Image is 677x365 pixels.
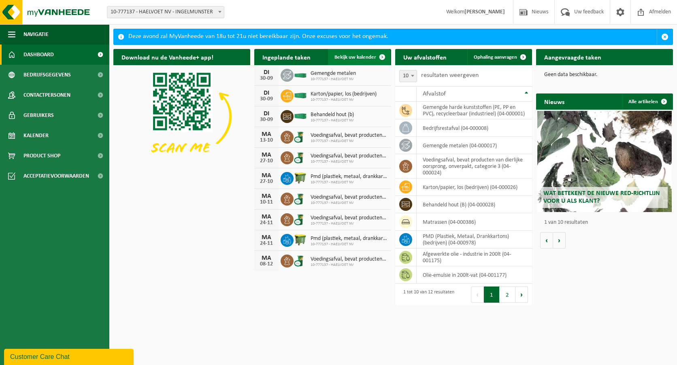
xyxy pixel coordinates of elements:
img: WB-0140-CU [294,150,307,164]
div: Deze avond zal MyVanheede van 18u tot 21u niet bereikbaar zijn. Onze excuses voor het ongemak. [128,29,657,45]
div: 13-10 [258,138,275,143]
div: MA [258,152,275,158]
div: 24-11 [258,220,275,226]
img: WB-0140-CU [294,212,307,226]
div: 30-09 [258,117,275,123]
span: Pmd (plastiek, metaal, drankkartons) (bedrijven) [311,236,387,242]
div: MA [258,214,275,220]
td: bedrijfsrestafval (04-000008) [417,119,532,137]
td: gemengde harde kunststoffen (PE, PP en PVC), recycleerbaar (industrieel) (04-000001) [417,102,532,119]
img: WB-0140-CU [294,253,307,267]
span: 10-777137 - HAELVOET NV [311,159,387,164]
div: 30-09 [258,96,275,102]
span: 10-777137 - HAELVOET NV [311,98,377,102]
td: PMD (Plastiek, Metaal, Drankkartons) (bedrijven) (04-000978) [417,231,532,248]
span: Behandeld hout (b) [311,112,354,118]
span: 10-777137 - HAELVOET NV [311,139,387,144]
span: Voedingsafval, bevat producten van dierlijke oorsprong, onverpakt, categorie 3 [311,256,387,263]
p: Geen data beschikbaar. [544,72,665,78]
img: HK-XC-20-GN-00 [294,71,307,78]
div: 30-09 [258,76,275,81]
td: matrassen (04-000386) [417,213,532,231]
button: 1 [484,286,500,303]
iframe: chat widget [4,347,135,365]
span: 10 [399,70,417,82]
a: Wat betekent de nieuwe RED-richtlijn voor u als klant? [537,111,671,212]
img: Download de VHEPlus App [113,65,250,168]
div: MA [258,172,275,179]
img: WB-0140-CU [294,191,307,205]
img: WB-0140-CU [294,129,307,143]
div: DI [258,69,275,76]
td: karton/papier, los (bedrijven) (04-000026) [417,178,532,196]
button: Volgende [553,232,566,248]
div: MA [258,234,275,241]
span: 10 [400,70,417,82]
a: Bekijk uw kalender [328,49,390,65]
span: Gebruikers [23,105,54,125]
div: 24-11 [258,241,275,246]
img: HK-XC-30-GN-00 [294,91,307,99]
span: Gemengde metalen [311,70,356,77]
span: 10-777137 - HAELVOET NV - INGELMUNSTER [107,6,224,18]
div: DI [258,110,275,117]
div: 10-11 [258,199,275,205]
td: gemengde metalen (04-000017) [417,137,532,154]
span: 10-777137 - HAELVOET NV [311,180,387,185]
button: 2 [500,286,515,303]
div: MA [258,255,275,261]
p: 1 van 10 resultaten [544,220,669,225]
h2: Aangevraagde taken [536,49,609,65]
span: Navigatie [23,24,49,45]
div: 1 tot 10 van 12 resultaten [399,286,454,303]
span: Pmd (plastiek, metaal, drankkartons) (bedrijven) [311,174,387,180]
td: voedingsafval, bevat producten van dierlijke oorsprong, onverpakt, categorie 3 (04-000024) [417,154,532,178]
a: Ophaling aanvragen [467,49,531,65]
div: DI [258,90,275,96]
img: WB-1100-HPE-GN-50 [294,233,307,246]
label: resultaten weergeven [421,72,479,79]
span: Voedingsafval, bevat producten van dierlijke oorsprong, onverpakt, categorie 3 [311,194,387,201]
span: Voedingsafval, bevat producten van dierlijke oorsprong, onverpakt, categorie 3 [311,153,387,159]
td: olie-emulsie in 200lt-vat (04-001177) [417,266,532,284]
div: 27-10 [258,158,275,164]
span: Karton/papier, los (bedrijven) [311,91,377,98]
span: 10-777137 - HAELVOET NV [311,201,387,206]
td: afgewerkte olie - industrie in 200lt (04-001175) [417,248,532,266]
strong: [PERSON_NAME] [464,9,505,15]
span: 10-777137 - HAELVOET NV [311,263,387,267]
td: behandeld hout (B) (04-000028) [417,196,532,213]
a: Alle artikelen [622,93,672,110]
span: 10-777137 - HAELVOET NV [311,77,356,82]
span: Contactpersonen [23,85,70,105]
span: Voedingsafval, bevat producten van dierlijke oorsprong, onverpakt, categorie 3 [311,132,387,139]
div: 27-10 [258,179,275,185]
span: Product Shop [23,146,60,166]
div: 08-12 [258,261,275,267]
span: 10-777137 - HAELVOET NV [311,221,387,226]
span: Acceptatievoorwaarden [23,166,89,186]
button: Previous [471,286,484,303]
span: Dashboard [23,45,54,65]
button: Vorige [540,232,553,248]
h2: Nieuws [536,93,573,109]
h2: Uw afvalstoffen [395,49,455,65]
img: HK-XC-30-GN-00 [294,112,307,119]
span: Ophaling aanvragen [474,55,517,60]
span: Bedrijfsgegevens [23,65,71,85]
span: Wat betekent de nieuwe RED-richtlijn voor u als klant? [543,190,660,204]
span: 10-777137 - HAELVOET NV [311,242,387,247]
span: Bekijk uw kalender [334,55,376,60]
img: WB-1100-HPE-GN-50 [294,171,307,185]
span: Kalender [23,125,49,146]
span: 10-777137 - HAELVOET NV [311,118,354,123]
div: MA [258,193,275,199]
button: Next [515,286,528,303]
h2: Ingeplande taken [254,49,319,65]
h2: Download nu de Vanheede+ app! [113,49,221,65]
div: MA [258,131,275,138]
span: Voedingsafval, bevat producten van dierlijke oorsprong, onverpakt, categorie 3 [311,215,387,221]
span: Afvalstof [423,91,446,97]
